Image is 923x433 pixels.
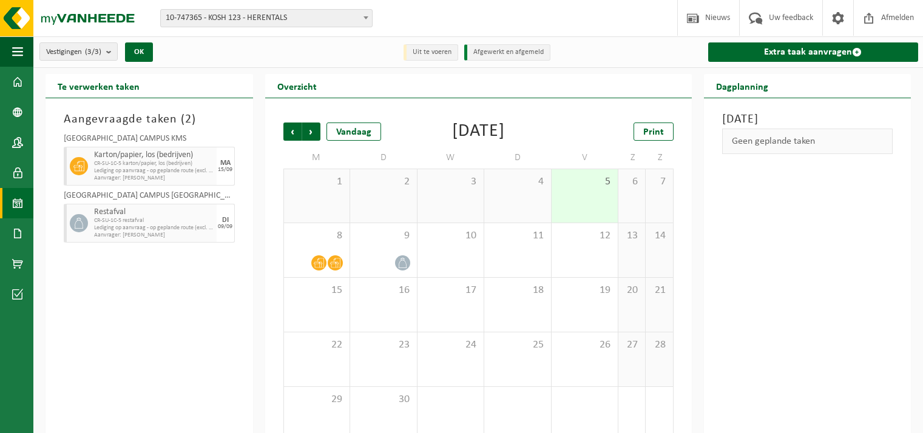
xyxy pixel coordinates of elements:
[350,147,418,169] td: D
[356,229,411,243] span: 9
[94,224,214,232] span: Lediging op aanvraag - op geplande route (excl. verwerking)
[64,135,235,147] div: [GEOGRAPHIC_DATA] CAMPUS KMS
[484,147,552,169] td: D
[290,393,344,406] span: 29
[452,123,505,141] div: [DATE]
[490,175,545,189] span: 4
[290,175,344,189] span: 1
[160,9,373,27] span: 10-747365 - KOSH 123 - HERENTALS
[634,123,674,141] a: Print
[94,207,214,217] span: Restafval
[646,147,673,169] td: Z
[94,150,214,160] span: Karton/papier, los (bedrijven)
[64,110,235,129] h3: Aangevraagde taken ( )
[125,42,153,62] button: OK
[618,147,646,169] td: Z
[356,338,411,352] span: 23
[290,229,344,243] span: 8
[94,217,214,224] span: CR-SU-1C-5 restafval
[46,43,101,61] span: Vestigingen
[624,175,639,189] span: 6
[558,338,612,352] span: 26
[558,175,612,189] span: 5
[624,284,639,297] span: 20
[220,159,231,167] div: MA
[185,113,192,126] span: 2
[46,74,152,98] h2: Te verwerken taken
[424,229,478,243] span: 10
[558,229,612,243] span: 12
[265,74,329,98] h2: Overzicht
[490,229,545,243] span: 11
[490,338,545,352] span: 25
[222,216,229,224] div: DI
[643,127,664,137] span: Print
[218,224,232,230] div: 09/09
[704,74,780,98] h2: Dagplanning
[558,284,612,297] span: 19
[624,229,639,243] span: 13
[652,284,666,297] span: 21
[552,147,619,169] td: V
[490,284,545,297] span: 18
[404,44,458,61] li: Uit te voeren
[464,44,550,61] li: Afgewerkt en afgemeld
[94,232,214,239] span: Aanvrager: [PERSON_NAME]
[218,167,232,173] div: 15/09
[94,167,214,175] span: Lediging op aanvraag - op geplande route (excl. verwerking)
[94,175,214,182] span: Aanvrager: [PERSON_NAME]
[652,175,666,189] span: 7
[290,284,344,297] span: 15
[283,147,351,169] td: M
[424,175,478,189] span: 3
[722,110,893,129] h3: [DATE]
[624,338,639,352] span: 27
[356,393,411,406] span: 30
[356,284,411,297] span: 16
[302,123,320,141] span: Volgende
[418,147,485,169] td: W
[290,338,344,352] span: 22
[708,42,919,62] a: Extra taak aanvragen
[424,338,478,352] span: 24
[326,123,381,141] div: Vandaag
[652,338,666,352] span: 28
[283,123,302,141] span: Vorige
[161,10,372,27] span: 10-747365 - KOSH 123 - HERENTALS
[722,129,893,154] div: Geen geplande taken
[94,160,214,167] span: CR-SU-1C-5 karton/papier, los (bedrijven)
[424,284,478,297] span: 17
[64,192,235,204] div: [GEOGRAPHIC_DATA] CAMPUS [GEOGRAPHIC_DATA]
[356,175,411,189] span: 2
[85,48,101,56] count: (3/3)
[39,42,118,61] button: Vestigingen(3/3)
[652,229,666,243] span: 14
